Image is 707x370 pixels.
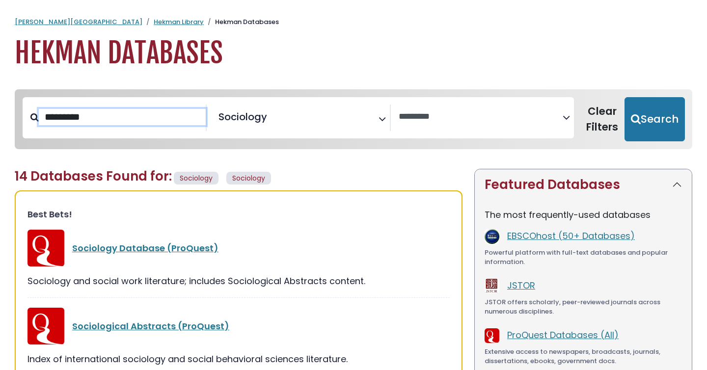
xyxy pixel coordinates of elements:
a: JSTOR [507,279,535,291]
h3: Best Bets! [27,209,450,220]
h1: Hekman Databases [15,37,692,70]
a: Sociology Database (ProQuest) [72,242,218,254]
a: Hekman Library [154,17,204,26]
span: Sociology [174,172,218,185]
span: Sociology [232,173,265,183]
div: JSTOR offers scholarly, peer-reviewed journals across numerous disciplines. [485,297,682,317]
div: Sociology and social work literature; includes Sociological Abstracts content. [27,274,450,288]
button: Featured Databases [475,169,692,200]
nav: Search filters [15,89,692,149]
textarea: Search [269,115,276,125]
li: Sociology [215,109,267,124]
p: The most frequently-used databases [485,208,682,221]
div: Index of international sociology and social behavioral sciences literature. [27,352,450,366]
input: Search database by title or keyword [39,109,206,125]
a: ProQuest Databases (All) [507,329,619,341]
a: Sociological Abstracts (ProQuest) [72,320,229,332]
button: Clear Filters [580,97,625,141]
div: Powerful platform with full-text databases and popular information. [485,248,682,267]
div: Extensive access to newspapers, broadcasts, journals, dissertations, ebooks, government docs. [485,347,682,366]
button: Submit for Search Results [625,97,685,141]
span: Sociology [218,109,267,124]
li: Hekman Databases [204,17,279,27]
textarea: Search [399,112,563,122]
span: 14 Databases Found for: [15,167,172,185]
a: [PERSON_NAME][GEOGRAPHIC_DATA] [15,17,142,26]
nav: breadcrumb [15,17,692,27]
a: EBSCOhost (50+ Databases) [507,230,635,242]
